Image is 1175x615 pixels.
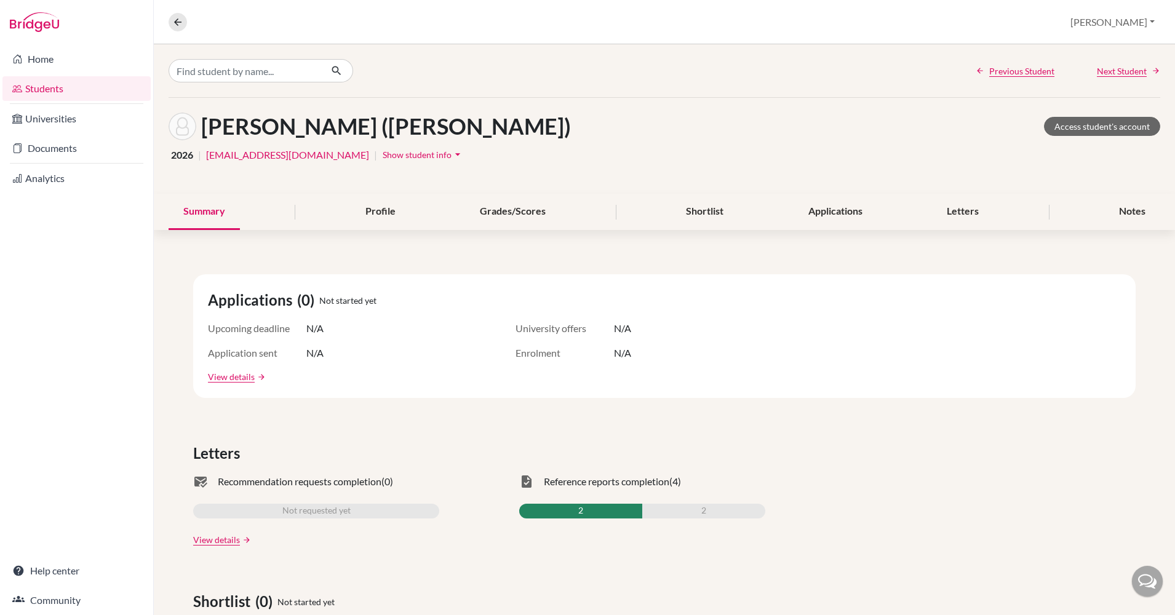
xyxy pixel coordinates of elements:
span: (4) [669,474,681,489]
div: Applications [794,194,877,230]
a: Home [2,47,151,71]
div: Letters [932,194,994,230]
a: Students [2,76,151,101]
span: Letters [193,442,245,464]
div: Shortlist [671,194,738,230]
div: Summary [169,194,240,230]
span: University offers [516,321,614,336]
span: N/A [306,321,324,336]
span: Shortlist [193,590,255,613]
div: Grades/Scores [465,194,560,230]
span: | [374,148,377,162]
a: Access student's account [1044,117,1160,136]
span: N/A [306,346,324,360]
span: (0) [381,474,393,489]
a: View details [193,533,240,546]
a: Analytics [2,166,151,191]
span: Next Student [1097,65,1147,77]
button: [PERSON_NAME] [1065,10,1160,34]
span: Not started yet [277,595,335,608]
i: arrow_drop_down [452,148,464,161]
span: | [198,148,201,162]
input: Find student by name... [169,59,321,82]
span: (0) [255,590,277,613]
a: View details [208,370,255,383]
span: Show student info [383,149,452,160]
span: mark_email_read [193,474,208,489]
a: arrow_forward [240,536,251,544]
img: Quang Hien (Henry) Bui's avatar [169,113,196,140]
span: Application sent [208,346,306,360]
span: 2 [578,504,583,518]
span: N/A [614,346,631,360]
span: Not requested yet [282,504,351,518]
span: Enrolment [516,346,614,360]
h1: [PERSON_NAME] ([PERSON_NAME]) [201,113,571,140]
button: Show student infoarrow_drop_down [382,145,464,164]
a: arrow_forward [255,373,266,381]
span: task [519,474,534,489]
span: 2026 [171,148,193,162]
span: Not started yet [319,294,376,307]
span: Reference reports completion [544,474,669,489]
a: Help center [2,558,151,583]
a: Previous Student [976,65,1054,77]
a: Community [2,588,151,613]
span: Previous Student [989,65,1054,77]
span: N/A [614,321,631,336]
span: Help [28,9,53,20]
a: Documents [2,136,151,161]
div: Notes [1104,194,1160,230]
div: Profile [351,194,410,230]
span: Upcoming deadline [208,321,306,336]
span: 2 [701,504,706,518]
span: Applications [208,289,297,311]
span: Recommendation requests completion [218,474,381,489]
span: (0) [297,289,319,311]
img: Bridge-U [10,12,59,32]
a: Next Student [1097,65,1160,77]
a: Universities [2,106,151,131]
a: [EMAIL_ADDRESS][DOMAIN_NAME] [206,148,369,162]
